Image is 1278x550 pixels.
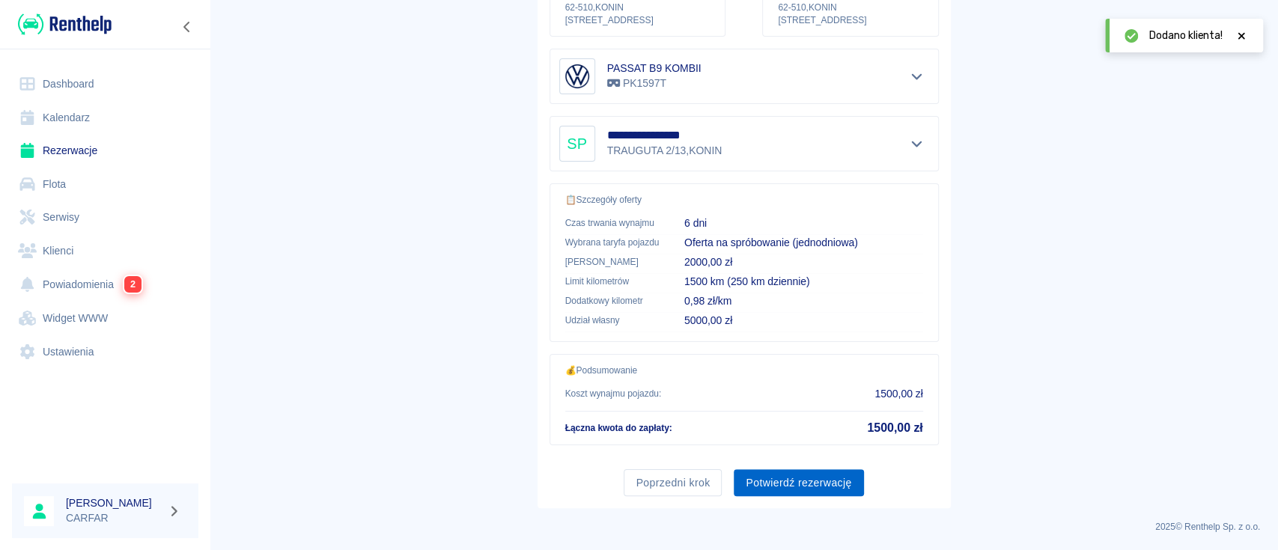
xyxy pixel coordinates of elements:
[684,254,923,270] p: 2000,00 zł
[607,76,702,91] p: PK1597T
[867,421,922,436] h5: 1500,00 zł
[12,67,198,101] a: Dashboard
[565,294,660,308] p: Dodatkowy kilometr
[904,133,929,154] button: Pokaż szczegóły
[66,510,162,526] p: CARFAR
[684,293,923,309] p: 0,98 zł/km
[559,126,595,162] div: SP
[124,275,142,293] span: 2
[12,134,198,168] a: Rezerwacje
[565,275,660,288] p: Limit kilometrów
[228,520,1260,534] p: 2025 © Renthelp Sp. z o.o.
[565,364,923,377] p: 💰 Podsumowanie
[565,255,660,269] p: [PERSON_NAME]
[12,234,198,268] a: Klienci
[1149,28,1223,43] span: Dodano klienta!
[734,469,863,497] button: Potwierdź rezerwację
[176,17,198,37] button: Zwiń nawigację
[565,314,660,327] p: Udział własny
[12,101,198,135] a: Kalendarz
[874,386,922,402] p: 1500,00 zł
[778,1,922,14] p: 62-510 , KONIN
[565,387,662,400] p: Koszt wynajmu pojazdu :
[565,421,672,435] p: Łączna kwota do zapłaty :
[18,12,112,37] img: Renthelp logo
[684,274,923,290] p: 1500 km (250 km dziennie)
[565,1,710,14] p: 62-510 , KONIN
[565,216,660,230] p: Czas trwania wynajmu
[66,495,162,510] h6: [PERSON_NAME]
[565,14,710,27] p: [STREET_ADDRESS]
[684,313,923,329] p: 5000,00 zł
[12,335,198,369] a: Ustawienia
[12,12,112,37] a: Renthelp logo
[607,143,725,159] p: TRAUGUTA 2/13 , KONIN
[607,61,702,76] h6: PASSAT B9 KOMBII
[12,201,198,234] a: Serwisy
[684,216,923,231] p: 6 dni
[565,193,923,207] p: 📋 Szczegóły oferty
[12,168,198,201] a: Flota
[684,235,923,251] p: Oferta na spróbowanie (jednodniowa)
[12,302,198,335] a: Widget WWW
[904,66,929,87] button: Pokaż szczegóły
[562,61,592,91] img: Image
[565,236,660,249] p: Wybrana taryfa pojazdu
[624,469,722,497] button: Poprzedni krok
[778,14,922,27] p: [STREET_ADDRESS]
[12,267,198,302] a: Powiadomienia2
